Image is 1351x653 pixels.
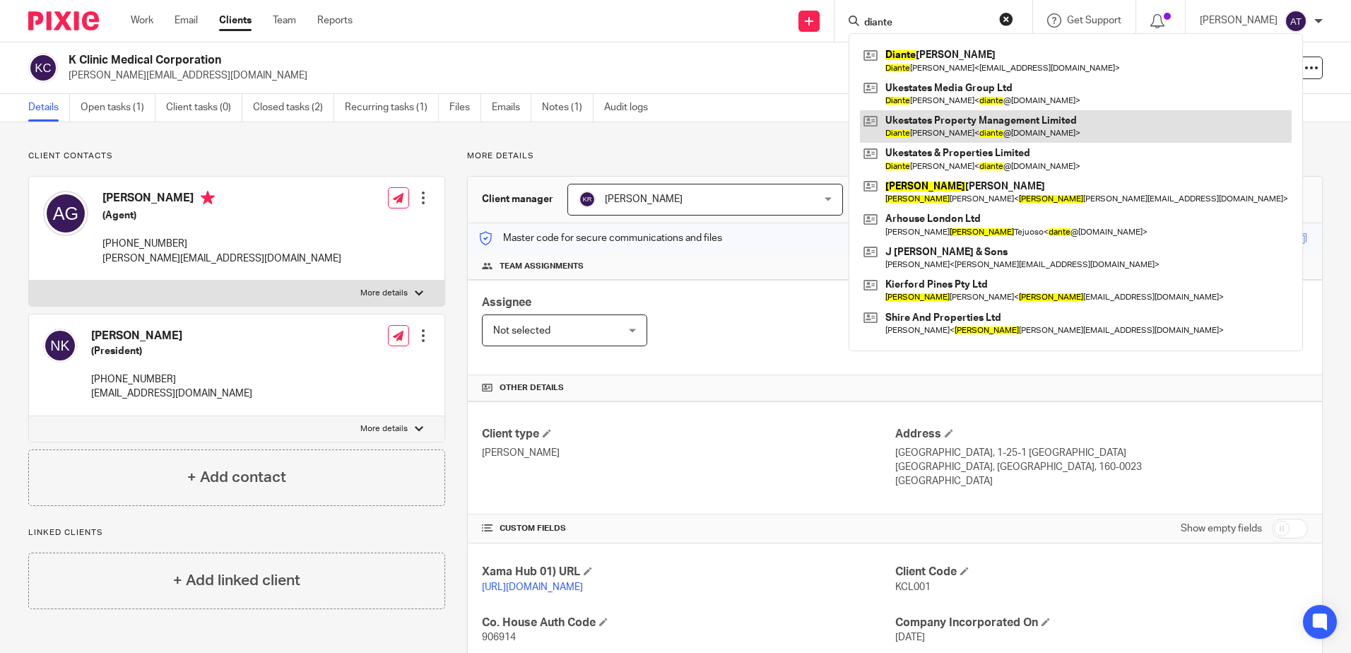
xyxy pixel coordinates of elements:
p: More details [360,423,408,435]
img: svg%3E [1285,10,1307,33]
span: 906914 [482,633,516,642]
a: Open tasks (1) [81,94,155,122]
a: Files [449,94,481,122]
a: Emails [492,94,531,122]
img: svg%3E [43,191,88,236]
span: Other details [500,382,564,394]
h4: Client type [482,427,895,442]
img: Pixie [28,11,99,30]
p: [GEOGRAPHIC_DATA] [895,474,1308,488]
p: Master code for secure communications and files [478,231,722,245]
span: [PERSON_NAME] [605,194,683,204]
h4: + Add contact [187,466,286,488]
i: Primary [201,191,215,205]
span: Not selected [493,326,550,336]
p: [GEOGRAPHIC_DATA], 1-25-1 [GEOGRAPHIC_DATA] [895,446,1308,460]
p: [PERSON_NAME][EMAIL_ADDRESS][DOMAIN_NAME] [102,252,341,266]
a: Work [131,13,153,28]
h4: [PERSON_NAME] [102,191,341,208]
span: KCL001 [895,582,931,592]
h4: [PERSON_NAME] [91,329,252,343]
a: [URL][DOMAIN_NAME] [482,582,583,592]
a: Recurring tasks (1) [345,94,439,122]
label: Show empty fields [1181,522,1262,536]
p: More details [467,151,1323,162]
a: Clients [219,13,252,28]
a: Notes (1) [542,94,594,122]
p: More details [360,288,408,299]
img: svg%3E [43,329,77,363]
a: Email [175,13,198,28]
h4: Company Incorporated On [895,616,1308,630]
h5: (Agent) [102,208,341,223]
p: [PHONE_NUMBER] [102,237,341,251]
a: Details [28,94,70,122]
img: svg%3E [579,191,596,208]
a: Reports [317,13,353,28]
a: Audit logs [604,94,659,122]
p: Client contacts [28,151,445,162]
span: Assignee [482,297,531,308]
h4: Client Code [895,565,1308,580]
a: Client tasks (0) [166,94,242,122]
p: [PHONE_NUMBER] [91,372,252,387]
h4: Address [895,427,1308,442]
span: Team assignments [500,261,584,272]
h2: K Clinic Medical Corporation [69,53,918,68]
input: Search [863,17,990,30]
img: svg%3E [28,53,58,83]
span: [DATE] [895,633,925,642]
p: [GEOGRAPHIC_DATA], [GEOGRAPHIC_DATA], 160-0023 [895,460,1308,474]
h5: (President) [91,344,252,358]
h4: Co. House Auth Code [482,616,895,630]
p: [PERSON_NAME] [482,446,895,460]
h4: + Add linked client [173,570,300,592]
p: [EMAIL_ADDRESS][DOMAIN_NAME] [91,387,252,401]
span: Get Support [1067,16,1121,25]
p: [PERSON_NAME][EMAIL_ADDRESS][DOMAIN_NAME] [69,69,1131,83]
h3: Client manager [482,192,553,206]
a: Closed tasks (2) [253,94,334,122]
a: Team [273,13,296,28]
button: Clear [999,12,1013,26]
p: Linked clients [28,527,445,539]
h4: Xama Hub 01) URL [482,565,895,580]
h4: CUSTOM FIELDS [482,523,895,534]
p: [PERSON_NAME] [1200,13,1278,28]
